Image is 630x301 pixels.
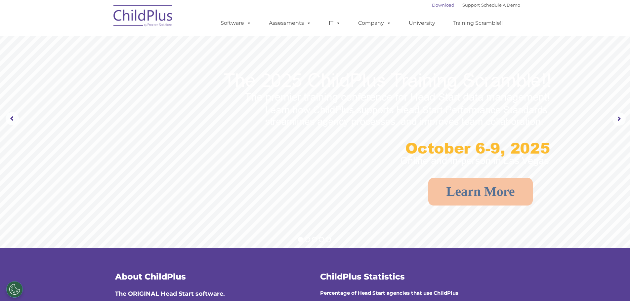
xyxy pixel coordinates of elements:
[322,17,347,30] a: IT
[262,17,318,30] a: Assessments
[115,272,186,282] span: About ChildPlus
[428,178,533,206] a: Learn More
[446,17,509,30] a: Training Scramble!!
[320,290,458,296] strong: Percentage of Head Start agencies that use ChildPlus
[462,2,480,8] a: Support
[432,2,520,8] font: |
[402,17,442,30] a: University
[320,272,405,282] span: ChildPlus Statistics
[214,17,258,30] a: Software
[432,2,454,8] a: Download
[6,281,23,298] button: Cookies Settings
[115,290,225,297] span: The ORIGINAL Head Start software.
[352,17,398,30] a: Company
[481,2,520,8] a: Schedule A Demo
[110,0,176,33] img: ChildPlus by Procare Solutions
